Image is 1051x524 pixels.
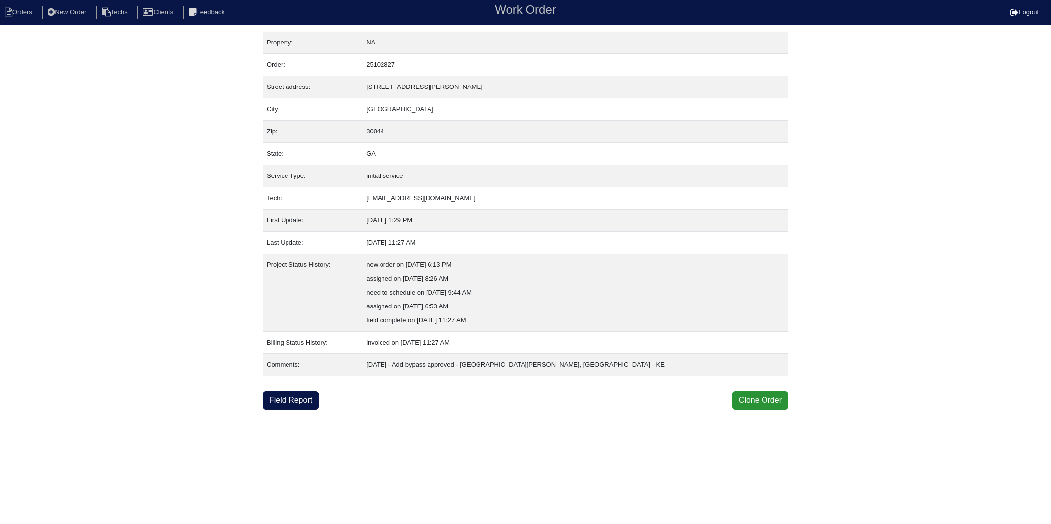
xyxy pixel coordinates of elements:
[263,32,362,54] td: Property:
[366,336,784,349] div: invoiced on [DATE] 11:27 AM
[366,286,784,300] div: need to schedule on [DATE] 9:44 AM
[96,6,136,19] li: Techs
[362,354,788,376] td: [DATE] - Add bypass approved - [GEOGRAPHIC_DATA][PERSON_NAME], [GEOGRAPHIC_DATA] - KE
[732,391,788,410] button: Clone Order
[263,210,362,232] td: First Update:
[263,354,362,376] td: Comments:
[183,6,233,19] li: Feedback
[137,8,181,16] a: Clients
[263,187,362,210] td: Tech:
[263,254,362,332] td: Project Status History:
[366,272,784,286] div: assigned on [DATE] 8:26 AM
[263,121,362,143] td: Zip:
[96,8,136,16] a: Techs
[137,6,181,19] li: Clients
[362,54,788,76] td: 25102827
[263,391,319,410] a: Field Report
[362,32,788,54] td: NA
[362,143,788,165] td: GA
[263,332,362,354] td: Billing Status History:
[362,76,788,98] td: [STREET_ADDRESS][PERSON_NAME]
[366,300,784,313] div: assigned on [DATE] 6:53 AM
[263,76,362,98] td: Street address:
[263,232,362,254] td: Last Update:
[263,165,362,187] td: Service Type:
[362,121,788,143] td: 30044
[362,210,788,232] td: [DATE] 1:29 PM
[263,98,362,121] td: City:
[42,8,94,16] a: New Order
[362,232,788,254] td: [DATE] 11:27 AM
[42,6,94,19] li: New Order
[366,258,784,272] div: new order on [DATE] 6:13 PM
[263,54,362,76] td: Order:
[362,187,788,210] td: [EMAIL_ADDRESS][DOMAIN_NAME]
[362,98,788,121] td: [GEOGRAPHIC_DATA]
[263,143,362,165] td: State:
[362,165,788,187] td: initial service
[1010,8,1039,16] a: Logout
[366,313,784,327] div: field complete on [DATE] 11:27 AM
